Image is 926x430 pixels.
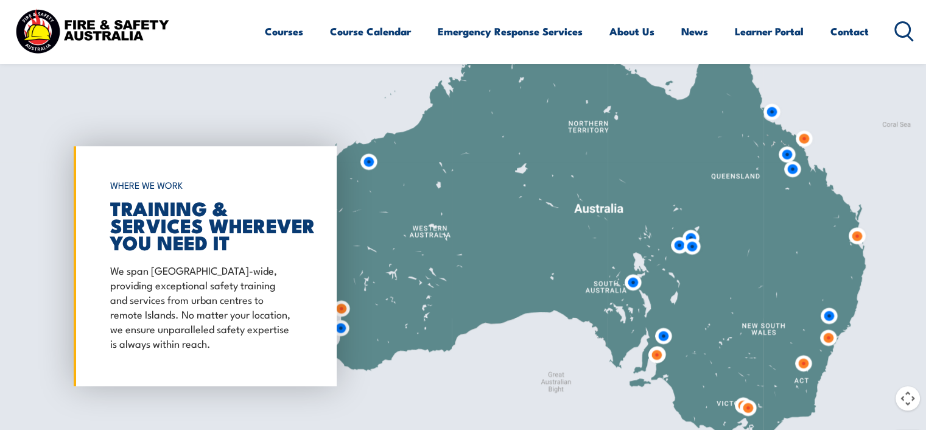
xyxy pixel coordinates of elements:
a: Course Calendar [330,15,411,48]
h6: WHERE WE WORK [110,174,294,196]
button: Map camera controls [896,386,920,411]
a: About Us [609,15,654,48]
h2: TRAINING & SERVICES WHEREVER YOU NEED IT [110,199,294,250]
a: Learner Portal [735,15,804,48]
a: Courses [265,15,303,48]
a: News [681,15,708,48]
p: We span [GEOGRAPHIC_DATA]-wide, providing exceptional safety training and services from urban cen... [110,263,294,350]
a: Contact [830,15,869,48]
a: Emergency Response Services [438,15,583,48]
